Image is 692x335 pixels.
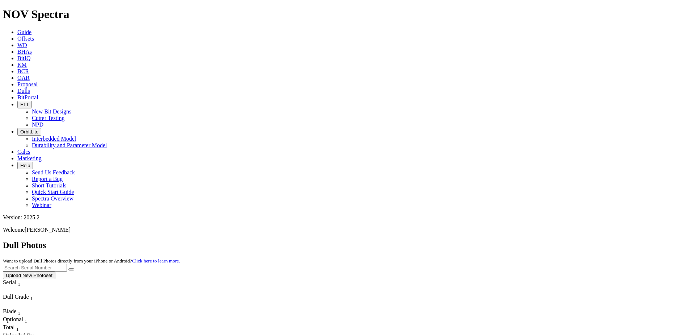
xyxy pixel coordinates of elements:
span: Sort None [30,294,33,300]
div: Optional Sort None [3,316,28,324]
p: Welcome [3,227,689,233]
span: Sort None [18,279,20,285]
a: Quick Start Guide [32,189,74,195]
a: Marketing [17,155,42,161]
span: Sort None [25,316,27,322]
div: Serial Sort None [3,279,34,287]
div: Dull Grade Sort None [3,294,54,302]
a: Short Tutorials [32,182,67,189]
button: Upload New Photoset [3,272,55,279]
a: Click here to learn more. [132,258,180,264]
sub: 1 [16,327,19,332]
a: Durability and Parameter Model [32,142,107,148]
span: [PERSON_NAME] [25,227,71,233]
span: Help [20,163,30,168]
sub: 1 [30,296,33,301]
sub: 1 [25,318,27,324]
div: Sort None [3,316,28,324]
small: Want to upload Dull Photos directly from your iPhone or Android? [3,258,180,264]
button: OrbitLite [17,128,41,136]
a: Interbedded Model [32,136,76,142]
sub: 1 [18,281,20,287]
a: Report a Bug [32,176,63,182]
span: Serial [3,279,16,285]
a: Calcs [17,149,30,155]
a: Webinar [32,202,51,208]
div: Sort None [3,308,28,316]
div: Total Sort None [3,324,28,332]
a: KM [17,62,27,68]
a: Offsets [17,36,34,42]
a: BCR [17,68,29,74]
a: NPD [32,121,43,128]
span: OrbitLite [20,129,38,135]
span: Sort None [16,324,19,330]
a: OAR [17,75,30,81]
a: Cutter Testing [32,115,65,121]
a: New Bit Designs [32,108,71,115]
span: Sort None [18,308,20,314]
a: BHAs [17,49,32,55]
button: Help [17,162,33,169]
a: Guide [17,29,31,35]
h2: Dull Photos [3,240,689,250]
div: Sort None [3,324,28,332]
input: Search Serial Number [3,264,67,272]
a: Proposal [17,81,38,87]
div: Blade Sort None [3,308,28,316]
a: Dulls [17,88,30,94]
div: Column Menu [3,287,34,294]
a: BitPortal [17,94,38,100]
span: Total [3,324,15,330]
div: Sort None [3,294,54,308]
div: Sort None [3,279,34,294]
a: WD [17,42,27,48]
div: Column Menu [3,302,54,308]
a: BitIQ [17,55,30,61]
a: Spectra Overview [32,195,73,202]
span: FTT [20,102,29,107]
sub: 1 [18,310,20,316]
span: Dull Grade [3,294,29,300]
span: Optional [3,316,23,322]
a: Send Us Feedback [32,169,75,175]
h1: NOV Spectra [3,8,689,21]
div: Version: 2025.2 [3,214,689,221]
button: FTT [17,101,32,108]
span: Blade [3,308,16,314]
